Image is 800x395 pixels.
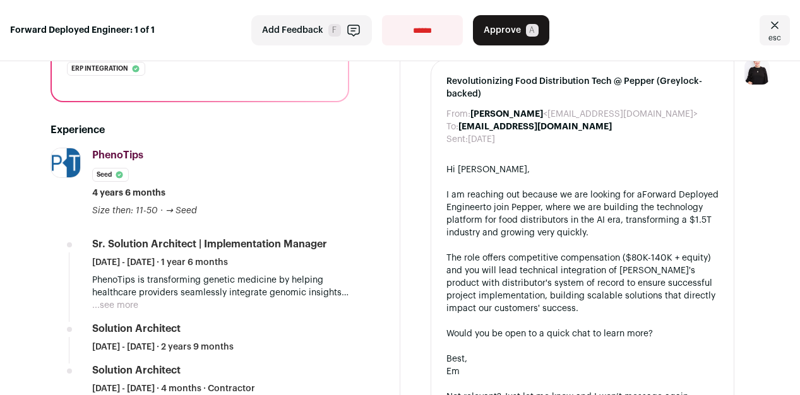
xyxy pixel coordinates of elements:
[92,274,349,299] p: PhenoTips is transforming genetic medicine by helping healthcare providers seamlessly integrate g...
[446,121,458,133] dt: To:
[71,62,128,75] span: Erp integration
[468,133,495,146] dd: [DATE]
[446,163,719,176] div: Hi [PERSON_NAME],
[92,206,158,215] span: Size then: 11-50
[760,15,790,45] a: Close
[92,168,129,182] li: Seed
[92,299,138,312] button: ...see more
[262,24,323,37] span: Add Feedback
[92,341,234,353] span: [DATE] - [DATE] · 2 years 9 months
[92,187,165,199] span: 4 years 6 months
[92,150,143,160] span: PhenoTips
[446,252,719,315] div: The role offers competitive compensation ($80K-140K + equity) and you will lead technical integra...
[446,353,719,365] div: Best,
[92,256,228,269] span: [DATE] - [DATE] · 1 year 6 months
[526,24,539,37] span: A
[51,122,349,138] h2: Experience
[10,24,155,37] strong: Forward Deployed Engineer: 1 of 1
[446,133,468,146] dt: Sent:
[92,322,181,336] div: Solution Architect
[92,237,327,251] div: Sr. Solution Architect | Implementation Manager
[446,365,719,378] div: Em
[446,327,719,340] div: Would you be open to a quick chat to learn more?
[160,204,163,217] span: ·
[484,24,521,37] span: Approve
[92,382,255,395] span: [DATE] - [DATE] · 4 months · Contractor
[92,363,181,377] div: Solution Architect
[473,15,549,45] button: Approve A
[446,189,719,239] div: I am reaching out because we are looking for a to join Pepper, where we are building the technolo...
[51,148,80,177] img: 8807010573361a40b74f344061e23e8f96c03847db9bb52fcd4cbfff57068853.png
[251,15,372,45] button: Add Feedback F
[446,108,470,121] dt: From:
[470,108,698,121] dd: <[EMAIL_ADDRESS][DOMAIN_NAME]>
[768,33,781,43] span: esc
[744,59,770,85] img: 9240684-medium_jpg
[446,75,719,100] span: Revolutionizing Food Distribution Tech @ Pepper (Greylock-backed)
[328,24,341,37] span: F
[165,206,197,215] span: → Seed
[470,110,543,119] b: [PERSON_NAME]
[458,122,612,131] b: [EMAIL_ADDRESS][DOMAIN_NAME]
